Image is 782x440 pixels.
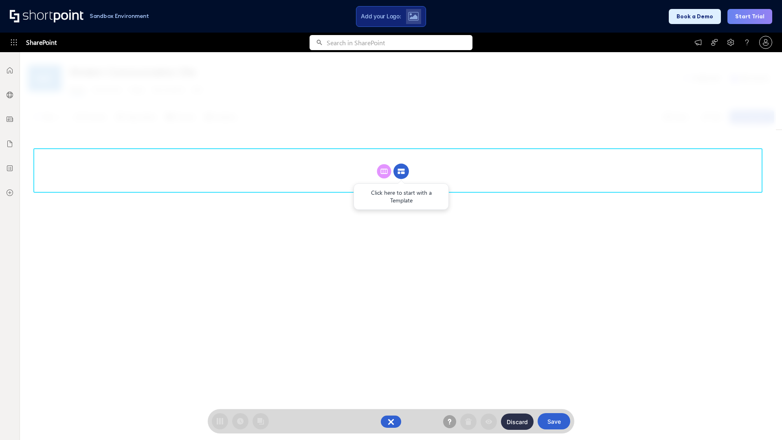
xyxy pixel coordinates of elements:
[538,413,570,429] button: Save
[327,35,472,50] input: Search in SharePoint
[408,12,419,21] img: Upload logo
[361,13,401,20] span: Add your Logo:
[727,9,772,24] button: Start Trial
[501,414,534,430] button: Discard
[90,14,149,18] h1: Sandbox Environment
[669,9,721,24] button: Book a Demo
[26,33,57,52] span: SharePoint
[741,401,782,440] iframe: Chat Widget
